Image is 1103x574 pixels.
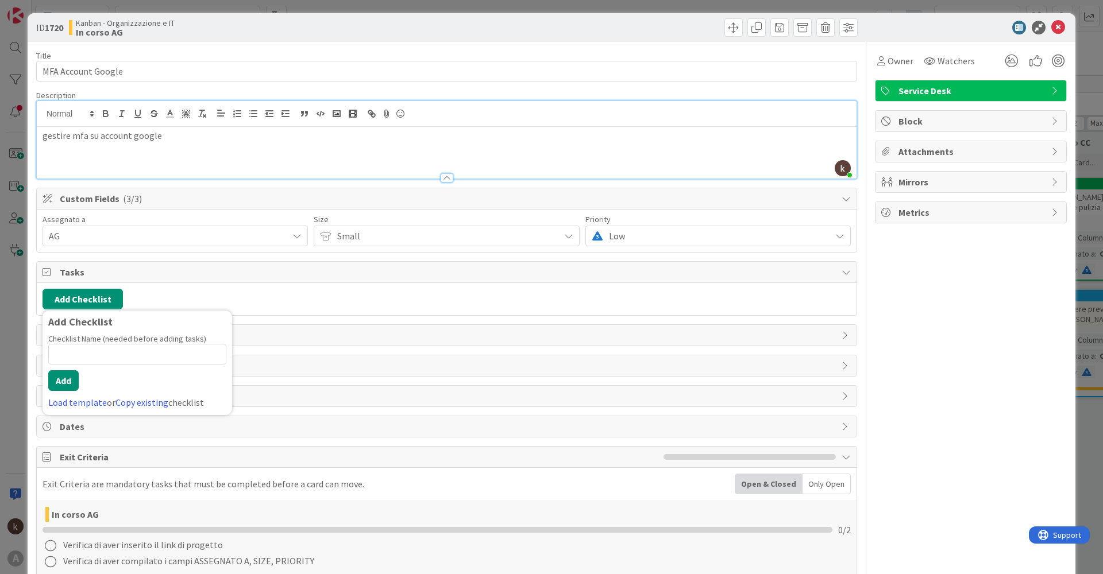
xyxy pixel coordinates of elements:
div: Add Checklist [48,316,226,328]
span: AG [49,229,288,243]
b: 1720 [45,22,63,33]
b: In corso AG [52,509,99,519]
span: Custom Fields [60,192,836,205]
div: Verifica di aver compilato i campi ASSEGNATO A, SIZE, PRIORITY [63,554,314,568]
a: Copy existing [115,397,168,408]
span: Watchers [938,54,975,68]
span: Comments [60,359,836,373]
span: ( 3/3 ) [123,193,142,204]
span: Metrics [898,205,1046,219]
span: Small [337,228,553,244]
button: Add Checklist [43,289,123,309]
span: Block [898,114,1046,128]
div: or checklist [48,395,226,409]
label: Title [36,51,51,61]
span: Low [609,228,825,244]
span: Attachments [898,145,1046,158]
span: Tasks [60,265,836,279]
p: gestire mfa su account google [43,129,851,142]
b: In corso AG [76,28,175,37]
div: Size [314,215,579,223]
div: Exit Criteria are mandatory tasks that must be completed before a card can move. [43,477,364,491]
span: Links [60,328,836,342]
div: Priority [585,215,851,223]
span: ID [36,21,63,34]
div: Assegnato a [43,215,308,223]
img: AAcHTtd5rm-Hw59dezQYKVkaI0MZoYjvbSZnFopdN0t8vu62=s96-c [835,160,851,176]
div: Verifica di aver inserito il link di progetto [63,538,223,552]
span: Owner [888,54,913,68]
label: Checklist Name (needed before adding tasks) [48,333,206,344]
button: Add [48,370,79,391]
span: History [60,389,836,403]
span: Mirrors [898,175,1046,189]
span: Dates [60,420,836,433]
span: 0 / 2 [838,523,851,537]
span: Kanban - Organizzazione e IT [76,18,175,28]
span: Description [36,90,76,100]
a: Load template [48,397,107,408]
input: type card name here... [36,61,857,82]
span: Support [24,2,52,15]
div: Open & Closed [735,474,803,494]
div: Only Open [803,474,850,494]
span: Service Desk [898,84,1046,98]
span: Exit Criteria [60,450,658,464]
